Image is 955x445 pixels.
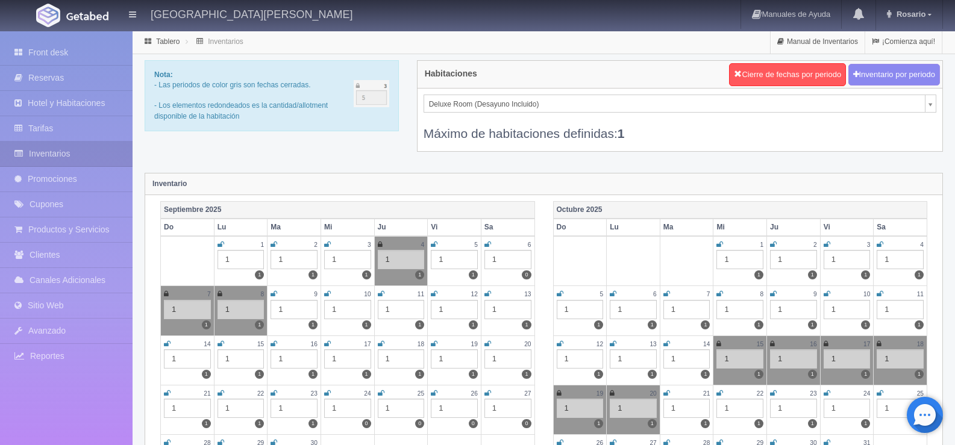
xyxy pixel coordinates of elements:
[362,370,371,379] label: 1
[471,390,478,397] small: 26
[915,270,924,279] label: 1
[701,370,710,379] label: 1
[415,270,424,279] label: 1
[648,419,657,428] label: 1
[824,300,871,319] div: 1
[557,399,604,418] div: 1
[861,370,870,379] label: 1
[524,341,531,347] small: 20
[863,341,870,347] small: 17
[557,349,604,369] div: 1
[757,341,763,347] small: 15
[218,349,265,369] div: 1
[920,241,924,248] small: 4
[663,399,710,418] div: 1
[610,399,657,418] div: 1
[524,390,531,397] small: 27
[314,241,318,248] small: 2
[877,349,924,369] div: 1
[813,241,817,248] small: 2
[861,320,870,329] label: 1
[770,399,817,418] div: 1
[208,37,243,46] a: Inventarios
[374,219,428,236] th: Ju
[66,11,108,20] img: Getabed
[202,320,211,329] label: 1
[378,250,425,269] div: 1
[202,419,211,428] label: 1
[324,300,371,319] div: 1
[865,30,942,54] a: ¡Comienza aquí!
[469,270,478,279] label: 1
[271,399,318,418] div: 1
[431,250,478,269] div: 1
[324,349,371,369] div: 1
[653,291,657,297] small: 6
[362,320,371,329] label: 1
[917,291,924,297] small: 11
[471,291,478,297] small: 12
[754,419,763,428] label: 1
[594,320,603,329] label: 1
[418,390,424,397] small: 25
[324,250,371,269] div: 1
[324,399,371,418] div: 1
[522,370,531,379] label: 1
[418,291,424,297] small: 11
[378,300,425,319] div: 1
[421,241,425,248] small: 4
[877,300,924,319] div: 1
[610,300,657,319] div: 1
[218,300,265,319] div: 1
[917,390,924,397] small: 25
[917,341,924,347] small: 18
[261,291,265,297] small: 8
[522,419,531,428] label: 0
[474,241,478,248] small: 5
[877,399,924,418] div: 1
[255,270,264,279] label: 1
[484,399,531,418] div: 1
[716,349,763,369] div: 1
[469,320,478,329] label: 1
[255,419,264,428] label: 1
[707,291,710,297] small: 7
[255,320,264,329] label: 1
[808,320,817,329] label: 1
[364,291,371,297] small: 10
[154,70,173,79] b: Nota:
[257,341,264,347] small: 15
[596,390,603,397] small: 19
[808,419,817,428] label: 1
[161,219,214,236] th: Do
[36,4,60,27] img: Getabed
[618,126,625,140] b: 1
[257,390,264,397] small: 22
[204,390,210,397] small: 21
[161,201,535,219] th: Septiembre 2025
[663,300,710,319] div: 1
[151,6,352,21] h4: [GEOGRAPHIC_DATA][PERSON_NAME]
[650,390,656,397] small: 20
[528,241,531,248] small: 6
[268,219,321,236] th: Ma
[424,95,936,113] a: Deluxe Room (Desayuno Incluido)
[204,341,210,347] small: 14
[418,341,424,347] small: 18
[425,69,477,78] h4: Habitaciones
[469,419,478,428] label: 0
[429,95,920,113] span: Deluxe Room (Desayuno Incluido)
[271,349,318,369] div: 1
[311,390,318,397] small: 23
[428,219,481,236] th: Vi
[874,219,927,236] th: Sa
[214,219,268,236] th: Lu
[308,419,318,428] label: 1
[610,349,657,369] div: 1
[415,419,424,428] label: 0
[164,399,211,418] div: 1
[431,349,478,369] div: 1
[152,179,187,188] strong: Inventario
[484,250,531,269] div: 1
[594,370,603,379] label: 1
